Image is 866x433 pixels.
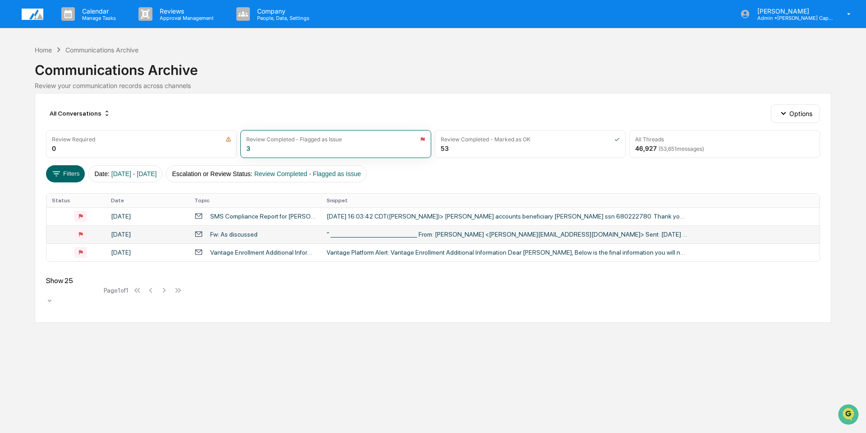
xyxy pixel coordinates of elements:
[246,144,250,152] div: 3
[210,249,316,256] div: Vantage Enrollment Additional Information - Vantage Platform Alert
[74,114,112,123] span: Attestations
[65,46,138,54] div: Communications Archive
[35,82,831,89] div: Review your communication records across channels
[327,231,687,238] div: ” ________________________________ From: [PERSON_NAME] <[PERSON_NAME][EMAIL_ADDRESS][DOMAIN_NAME]...
[35,46,52,54] div: Home
[837,403,861,428] iframe: Open customer support
[210,213,316,220] div: SMS Compliance Report for [PERSON_NAME]
[420,136,425,142] img: icon
[659,145,704,152] span: ( 53,651 messages)
[226,136,231,142] img: icon
[22,9,43,20] img: logo
[35,55,831,78] div: Communications Archive
[441,144,449,152] div: 53
[9,115,16,122] div: 🖐️
[771,104,820,122] button: Options
[153,72,164,83] button: Start new chat
[321,194,820,207] th: Snippet
[52,136,95,143] div: Review Required
[635,136,664,143] div: All Threads
[46,276,100,285] div: Show 25
[5,110,62,126] a: 🖐️Preclearance
[111,213,184,220] div: [DATE]
[104,287,129,294] div: Page 1 of 1
[9,69,25,85] img: 1746055101610-c473b297-6a78-478c-a979-82029cc54cd1
[106,194,189,207] th: Date
[62,110,115,126] a: 🗄️Attestations
[210,231,258,238] div: Fw: As discussed
[65,115,73,122] div: 🗄️
[5,127,60,144] a: 🔎Data Lookup
[31,78,114,85] div: We're available if you need us!
[250,7,314,15] p: Company
[46,194,106,207] th: Status
[152,15,218,21] p: Approval Management
[111,249,184,256] div: [DATE]
[750,7,834,15] p: [PERSON_NAME]
[64,153,109,160] a: Powered byPylon
[9,132,16,139] div: 🔎
[614,136,620,142] img: icon
[441,136,530,143] div: Review Completed - Marked as OK
[152,7,218,15] p: Reviews
[189,194,321,207] th: Topic
[750,15,834,21] p: Admin • [PERSON_NAME] Capital Management
[52,144,56,152] div: 0
[18,114,58,123] span: Preclearance
[46,165,85,182] button: Filters
[111,170,157,177] span: [DATE] - [DATE]
[75,7,120,15] p: Calendar
[327,249,687,256] div: Vantage Platform Alert: Vantage Enrollment Additional Information Dear [PERSON_NAME], Below is th...
[246,136,342,143] div: Review Completed - Flagged as Issue
[18,131,57,140] span: Data Lookup
[111,231,184,238] div: [DATE]
[254,170,361,177] span: Review Completed - Flagged as Issue
[90,153,109,160] span: Pylon
[88,165,162,182] button: Date:[DATE] - [DATE]
[75,15,120,21] p: Manage Tasks
[635,144,704,152] div: 46,927
[46,106,114,121] div: All Conversations
[9,19,164,33] p: How can we help?
[250,15,314,21] p: People, Data, Settings
[31,69,148,78] div: Start new chat
[166,165,367,182] button: Escalation or Review Status:Review Completed - Flagged as Issue
[327,213,687,220] div: [DATE] 16:03:42 CDT([PERSON_NAME])> [PERSON_NAME] accounts beneficiary [PERSON_NAME] ssn 68022278...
